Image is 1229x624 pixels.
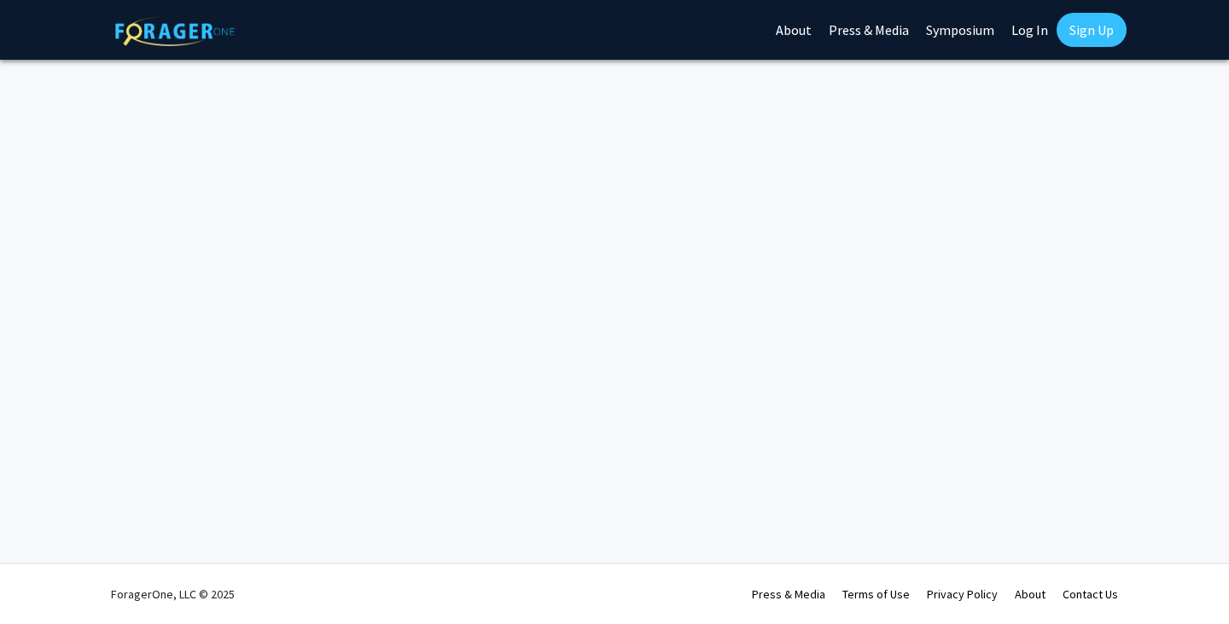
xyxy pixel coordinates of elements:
[1057,13,1127,47] a: Sign Up
[752,586,825,602] a: Press & Media
[927,586,998,602] a: Privacy Policy
[111,564,235,624] div: ForagerOne, LLC © 2025
[1015,586,1046,602] a: About
[842,586,910,602] a: Terms of Use
[115,16,235,46] img: ForagerOne Logo
[1063,586,1118,602] a: Contact Us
